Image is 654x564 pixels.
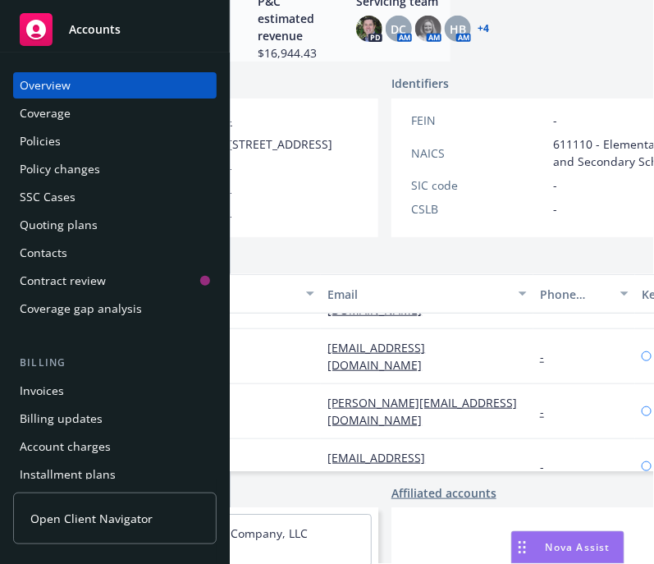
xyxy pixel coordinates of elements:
[13,128,217,154] a: Policies
[540,286,611,303] div: Phone number
[13,433,217,460] a: Account charges
[228,207,232,224] span: -
[553,177,557,194] span: -
[20,268,106,294] div: Contract review
[553,112,557,129] span: -
[20,240,67,266] div: Contacts
[546,540,611,554] span: Nova Assist
[411,144,547,162] div: NAICS
[20,100,71,126] div: Coverage
[13,296,217,322] a: Coverage gap analysis
[228,183,232,200] span: -
[450,21,466,38] span: HB
[411,177,547,194] div: SIC code
[511,531,624,564] button: Nova Assist
[327,450,435,483] a: [EMAIL_ADDRESS][DOMAIN_NAME]
[13,184,217,210] a: SSC Cases
[228,112,232,128] a: -
[540,404,557,420] a: -
[13,378,217,404] a: Invoices
[478,24,489,34] a: +4
[321,274,533,314] button: Email
[20,296,142,322] div: Coverage gap analysis
[20,378,64,404] div: Invoices
[391,75,449,92] span: Identifiers
[20,406,103,432] div: Billing updates
[13,461,217,488] a: Installment plans
[540,459,557,475] a: -
[20,184,75,210] div: SSC Cases
[411,112,547,129] div: FEIN
[13,7,217,53] a: Accounts
[69,23,121,36] span: Accounts
[20,212,98,238] div: Quoting plans
[533,274,635,314] button: Phone number
[13,72,217,99] a: Overview
[20,128,61,154] div: Policies
[228,159,232,177] span: -
[512,532,533,563] div: Drag to move
[391,21,407,38] span: DC
[20,461,116,488] div: Installment plans
[553,200,557,218] span: -
[258,44,317,62] span: $16,944.43
[13,240,217,266] a: Contacts
[327,286,509,303] div: Email
[13,212,217,238] a: Quoting plans
[13,156,217,182] a: Policy changes
[13,355,217,371] div: Billing
[20,72,71,99] div: Overview
[391,484,496,502] a: Affiliated accounts
[415,16,441,42] img: photo
[540,349,557,365] a: -
[200,286,296,303] div: Title
[20,433,111,460] div: Account charges
[327,340,435,373] a: [EMAIL_ADDRESS][DOMAIN_NAME]
[327,395,517,428] a: [PERSON_NAME][EMAIL_ADDRESS][DOMAIN_NAME]
[356,16,382,42] img: photo
[13,406,217,432] a: Billing updates
[30,510,153,527] span: Open Client Navigator
[20,156,100,182] div: Policy changes
[13,268,217,294] a: Contract review
[194,274,321,314] button: Title
[13,100,217,126] a: Coverage
[228,135,332,153] span: [STREET_ADDRESS]
[411,200,547,218] div: CSLB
